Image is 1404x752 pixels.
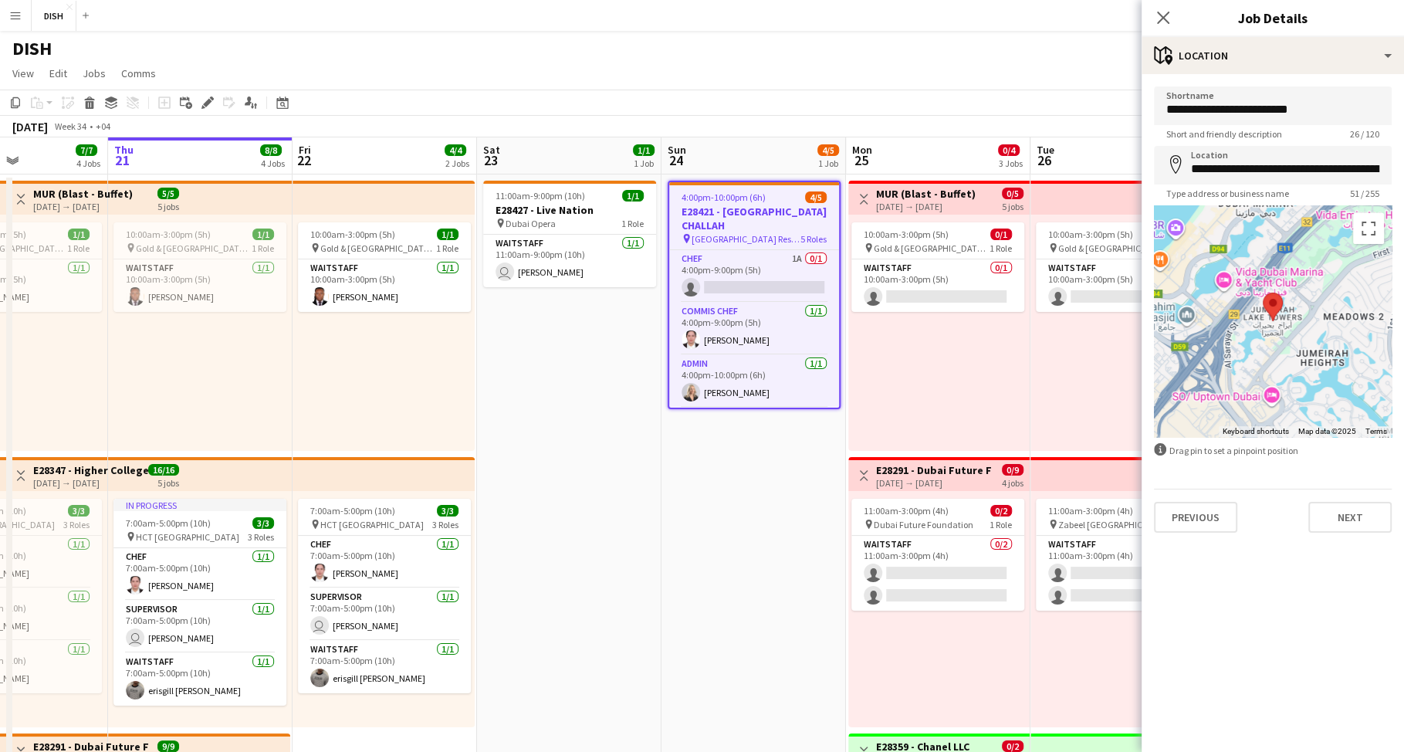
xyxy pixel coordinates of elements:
app-card-role: Waitstaff1/110:00am-3:00pm (5h)[PERSON_NAME] [113,259,286,312]
div: [DATE] → [DATE] [33,477,148,489]
div: 1 Job [818,158,838,169]
app-card-role: Waitstaff0/211:00am-3:00pm (4h) [1036,536,1209,611]
app-card-role: Waitstaff1/110:00am-3:00pm (5h)[PERSON_NAME] [298,259,471,312]
span: Week 34 [51,120,90,132]
span: 0/2 [990,505,1012,517]
span: Mon [852,143,872,157]
span: 7:00am-5:00pm (10h) [310,505,395,517]
app-card-role: Waitstaff0/211:00am-3:00pm (4h) [851,536,1024,611]
span: 4/4 [445,144,466,156]
span: 0/5 [1002,188,1023,199]
a: Edit [43,63,73,83]
div: 4 Jobs [261,158,285,169]
span: Fri [299,143,311,157]
span: Sat [483,143,500,157]
a: View [6,63,40,83]
div: 2 Jobs [445,158,469,169]
app-job-card: In progress7:00am-5:00pm (10h)3/3 HCT [GEOGRAPHIC_DATA]3 RolesChef1/17:00am-5:00pm (10h)[PERSON_N... [113,499,286,706]
span: 10:00am-3:00pm (5h) [1048,229,1133,240]
span: 1 Role [621,218,644,229]
div: 1 Job [634,158,654,169]
span: Gold & [GEOGRAPHIC_DATA], [PERSON_NAME] Rd - Al Quoz - Al Quoz Industrial Area 3 - [GEOGRAPHIC_DA... [320,242,436,254]
span: 9/9 [157,740,179,752]
app-job-card: 10:00am-3:00pm (5h)1/1 Gold & [GEOGRAPHIC_DATA], [PERSON_NAME] Rd - Al Quoz - Al Quoz Industrial ... [298,222,471,312]
span: 3 Roles [432,519,458,530]
app-card-role: Admin1/14:00pm-10:00pm (6h)[PERSON_NAME] [669,355,839,408]
app-job-card: 11:00am-3:00pm (4h)0/2 Zabeel [GEOGRAPHIC_DATA]1 RoleWaitstaff0/211:00am-3:00pm (4h) [1036,499,1209,611]
app-job-card: 10:00am-3:00pm (5h)0/1 Gold & [GEOGRAPHIC_DATA], [PERSON_NAME] Rd - Al Quoz - Al Quoz Industrial ... [851,222,1024,312]
span: 1 Role [990,242,1012,254]
span: Tue [1037,143,1054,157]
span: 1 Role [252,242,274,254]
span: 0/1 [990,229,1012,240]
span: 1/1 [68,229,90,240]
span: [GEOGRAPHIC_DATA] Residence, JLT [692,233,800,245]
app-card-role: Chef1/17:00am-5:00pm (10h)[PERSON_NAME] [298,536,471,588]
a: Terms (opens in new tab) [1365,427,1387,435]
span: 1/1 [437,229,458,240]
span: Dubai Opera [506,218,556,229]
div: In progress [113,499,286,511]
app-card-role: Waitstaff0/110:00am-3:00pm (5h) [851,259,1024,312]
app-job-card: 10:00am-3:00pm (5h)1/1 Gold & [GEOGRAPHIC_DATA], [PERSON_NAME] Rd - Al Quoz - Al Quoz Industrial ... [113,222,286,312]
div: 4 Jobs [76,158,100,169]
span: 3 Roles [248,531,274,543]
h3: E28421 - [GEOGRAPHIC_DATA] CHALLAH [669,205,839,232]
a: Open this area in Google Maps (opens a new window) [1158,417,1209,437]
div: [DATE] → [DATE] [876,201,976,212]
span: 4/5 [817,144,839,156]
span: Type address or business name [1154,188,1301,199]
span: Thu [114,143,134,157]
a: Jobs [76,63,112,83]
h3: E28427 - Live Nation [483,203,656,217]
span: 51 / 255 [1338,188,1392,199]
app-card-role: Waitstaff1/17:00am-5:00pm (10h)erisgill [PERSON_NAME] [298,641,471,693]
button: Previous [1154,502,1237,533]
span: 26 [1034,151,1054,169]
div: 4 jobs [1002,476,1023,489]
span: HCT [GEOGRAPHIC_DATA] [320,519,424,530]
span: 1/1 [633,144,655,156]
app-card-role: Waitstaff0/110:00am-3:00pm (5h) [1036,259,1209,312]
span: 7/7 [76,144,97,156]
span: Zabeel [GEOGRAPHIC_DATA] [1058,519,1172,530]
span: 0/4 [998,144,1020,156]
span: HCT [GEOGRAPHIC_DATA] [136,531,239,543]
h3: MUR (Blast - Buffet) [876,187,976,201]
img: Google [1158,417,1209,437]
span: 1 Role [436,242,458,254]
div: [DATE] → [DATE] [876,477,991,489]
span: 11:00am-3:00pm (4h) [1048,505,1133,517]
app-job-card: 10:00am-3:00pm (5h)0/1 Gold & [GEOGRAPHIC_DATA], [PERSON_NAME] Rd - Al Quoz - Al Quoz Industrial ... [1036,222,1209,312]
app-card-role: Chef1A0/14:00pm-9:00pm (5h) [669,250,839,303]
div: Drag pin to set a pinpoint position [1154,443,1392,458]
span: 1/1 [252,229,274,240]
h3: E28291 - Dubai Future Foundation [876,463,991,477]
div: 5 jobs [1002,199,1023,212]
span: Sun [668,143,686,157]
span: 7:00am-5:00pm (10h) [126,517,211,529]
span: 11:00am-9:00pm (10h) [496,190,585,202]
div: 11:00am-9:00pm (10h)1/1E28427 - Live Nation Dubai Opera1 RoleWaitstaff1/111:00am-9:00pm (10h) [PE... [483,181,656,287]
span: 24 [665,151,686,169]
div: [DATE] [12,119,48,134]
span: Gold & [GEOGRAPHIC_DATA], [PERSON_NAME] Rd - Al Quoz - Al Quoz Industrial Area 3 - [GEOGRAPHIC_DA... [874,242,990,254]
span: 3/3 [252,517,274,529]
span: Comms [121,66,156,80]
span: 1 Role [990,519,1012,530]
span: 10:00am-3:00pm (5h) [864,229,949,240]
app-job-card: 7:00am-5:00pm (10h)3/3 HCT [GEOGRAPHIC_DATA]3 RolesChef1/17:00am-5:00pm (10h)[PERSON_NAME]Supervi... [298,499,471,693]
app-job-card: 11:00am-3:00pm (4h)0/2 Dubai Future Foundation1 RoleWaitstaff0/211:00am-3:00pm (4h) [851,499,1024,611]
span: 3 Roles [63,519,90,530]
span: View [12,66,34,80]
span: 10:00am-3:00pm (5h) [126,229,211,240]
app-job-card: 4:00pm-10:00pm (6h)4/5E28421 - [GEOGRAPHIC_DATA] CHALLAH [GEOGRAPHIC_DATA] Residence, JLT5 RolesC... [668,181,841,409]
span: 5 Roles [800,233,827,245]
span: Edit [49,66,67,80]
h1: DISH [12,37,52,60]
div: Location [1142,37,1404,74]
span: 3/3 [68,505,90,517]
